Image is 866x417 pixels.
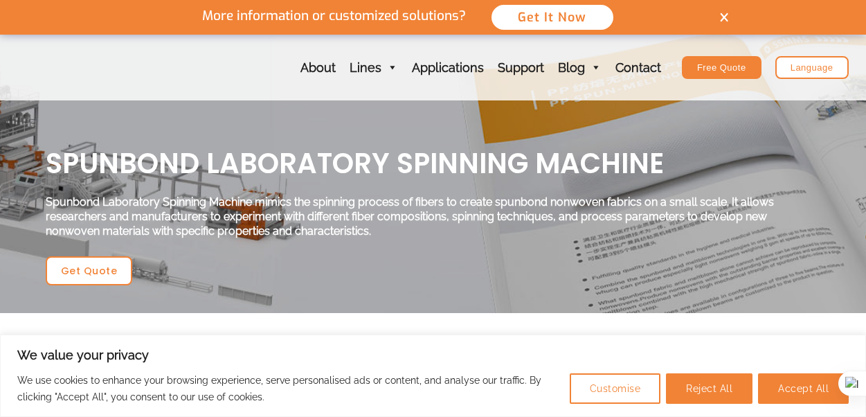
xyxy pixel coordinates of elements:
[46,145,821,181] h1: Spunbond Laboratory Spinning Machine
[682,56,761,79] a: Free Quote
[17,372,559,405] p: We use cookies to enhance your browsing experience, serve personalised ads or content, and analys...
[551,35,608,100] a: Blog
[46,195,821,238] p: Spunbond Laboratory Spinning Machine mimics the spinning process of fibers to create spunbond non...
[608,35,668,100] a: Contact
[61,266,118,276] span: Get Quote
[343,35,405,100] a: Lines
[405,35,491,100] a: Applications
[294,35,343,100] a: About
[490,3,615,31] button: Get It Now
[666,373,752,404] button: Reject All
[190,8,478,24] p: More information or customized solutions?
[570,373,661,404] button: Customise
[18,60,101,73] a: AZX Nonwoven Machine
[775,56,849,79] a: Language
[491,35,551,100] a: Support
[758,373,849,404] button: Accept All
[46,256,133,285] a: Get Quote
[17,347,849,364] p: We value your privacy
